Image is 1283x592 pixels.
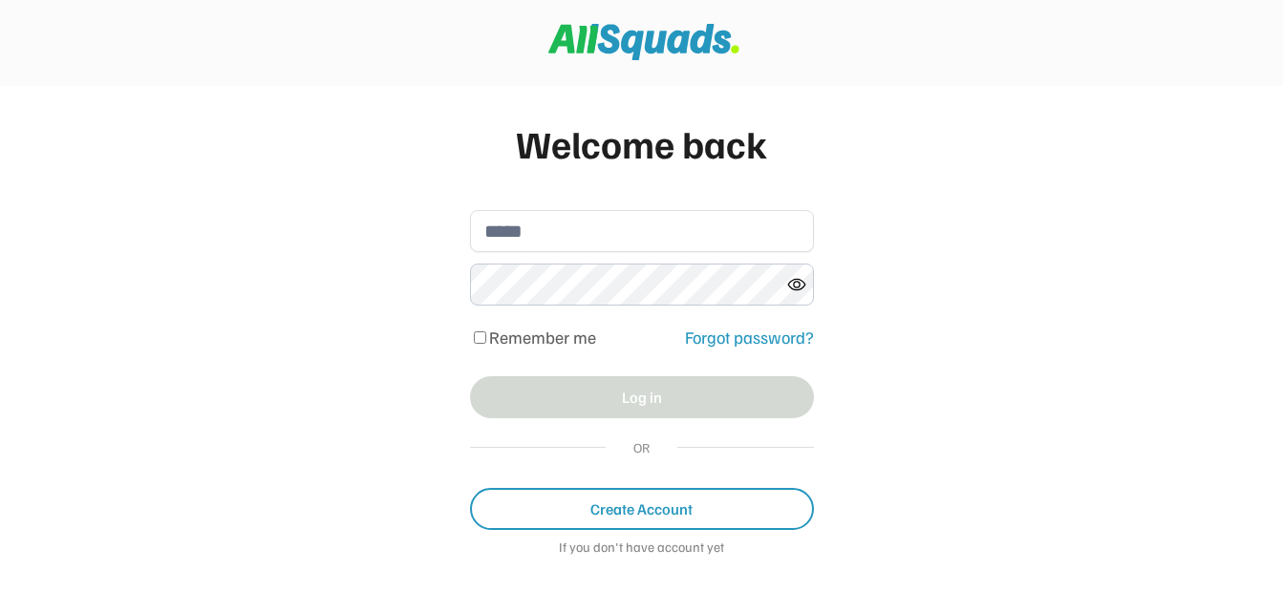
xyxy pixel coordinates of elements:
[625,437,658,457] div: OR
[470,115,814,172] div: Welcome back
[470,488,814,530] button: Create Account
[685,325,814,350] div: Forgot password?
[489,327,596,348] label: Remember me
[548,24,739,60] img: Squad%20Logo.svg
[470,376,814,418] button: Log in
